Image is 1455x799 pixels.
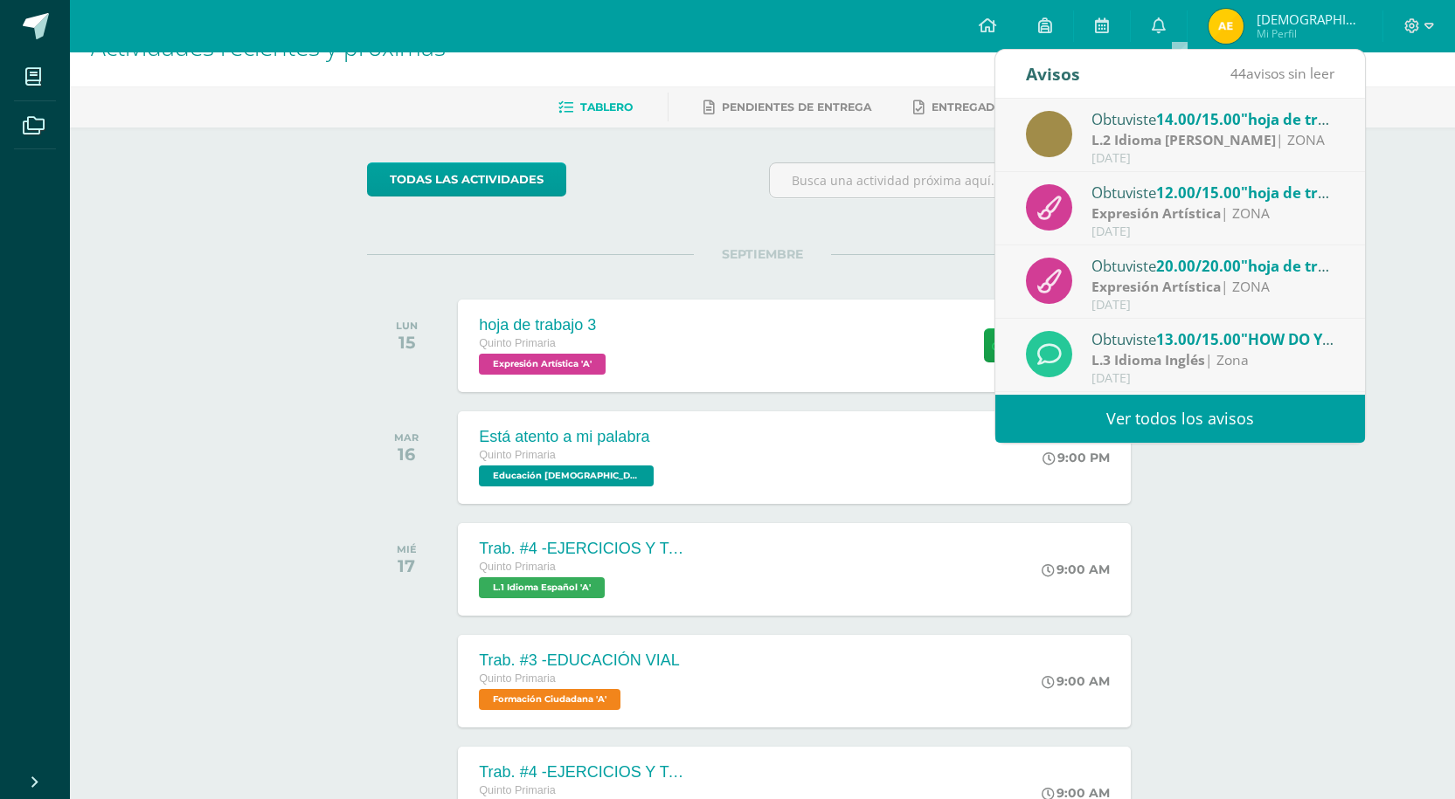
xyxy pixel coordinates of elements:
a: Tablero [558,93,633,121]
span: Expresión Artística 'A' [479,354,606,375]
span: Tablero [580,100,633,114]
div: Avisos [1026,50,1080,98]
div: [DATE] [1091,224,1334,239]
div: 9:00 PM [1043,450,1110,465]
div: Obtuviste en [1091,181,1334,203]
span: Quinto Primaria [479,784,556,796]
div: LUN [396,320,418,332]
div: 16 [394,444,419,465]
span: Formación Ciudadana 'A' [479,689,620,710]
div: Está atento a mi palabra [479,428,658,446]
div: hoja de trabajo 3 [479,316,610,334]
span: Pendientes de entrega [722,100,871,114]
span: 20.00/20.00 [1156,256,1241,276]
span: Quinto Primaria [479,672,556,685]
span: 13.00/15.00 [1156,329,1241,349]
input: Busca una actividad próxima aquí... [770,163,1157,197]
div: 9:00 AM [1042,673,1110,689]
span: SEPTIEMBRE [694,246,831,262]
div: | ZONA [1091,203,1334,224]
div: Trab. #3 -EDUCACIÓN VIAL [479,651,679,670]
div: [DATE] [1091,371,1334,386]
strong: Expresión Artística [1091,203,1221,223]
span: Entregadas [932,100,1009,114]
div: Obtuviste en [1091,327,1334,350]
div: Obtuviste en [1091,107,1334,130]
span: [DEMOGRAPHIC_DATA][PERSON_NAME] [1257,10,1361,28]
a: Ver todos los avisos [995,395,1365,443]
span: "hoja de trabajo 1" [1241,256,1377,276]
span: 14.00/15.00 [1156,109,1241,129]
span: 44 [1230,64,1246,83]
span: Quinto Primaria [479,337,556,349]
strong: L.2 Idioma [PERSON_NAME] [1091,130,1276,149]
a: Pendientes de entrega [703,93,871,121]
span: Educación Cristiana 'A' [479,465,654,486]
div: MIÉ [397,543,417,555]
div: Trab. #4 -EJERCICIOS Y TAREAS [479,763,689,782]
a: todas las Actividades [367,162,566,196]
span: Mi Perfil [1257,26,1361,41]
div: 15 [396,332,418,353]
strong: L.3 Idioma Inglés [1091,350,1205,369]
div: 9:00 AM [1042,561,1110,577]
span: avisos sin leer [1230,64,1334,83]
span: Quinto Primaria [479,561,556,573]
div: 17 [397,555,417,576]
strong: Expresión Artística [1091,277,1221,296]
div: Obtuviste en [1091,254,1334,277]
span: "hoja de trabajo 2" [1241,183,1377,203]
a: Entregadas [913,93,1009,121]
span: "hoja de trabajo 2" [1241,109,1377,129]
div: Trab. #4 -EJERCICIOS Y TAREAS [479,540,689,558]
span: 12.00/15.00 [1156,183,1241,203]
div: | ZONA [1091,130,1334,150]
div: MAR [394,431,419,444]
div: | ZONA [1091,277,1334,297]
span: L.1 Idioma Español 'A' [479,577,605,598]
img: 8d7d734afc8ab5f8309a949ad0443abc.png [1209,9,1244,44]
span: Quinto Primaria [479,449,556,461]
span: "HOW DO YOU SPELL THAT?" [1241,329,1446,349]
div: [DATE] [1091,298,1334,313]
div: | Zona [1091,350,1334,370]
div: [DATE] [1091,151,1334,166]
